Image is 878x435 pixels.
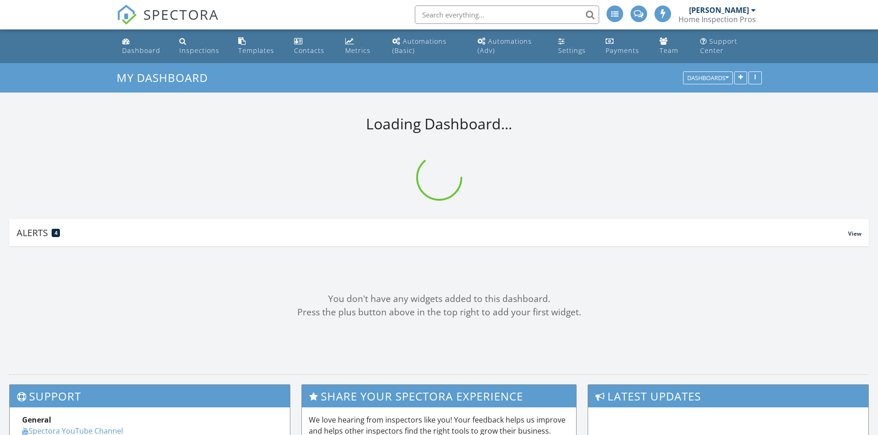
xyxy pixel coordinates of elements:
[477,37,532,55] div: Automations (Adv)
[554,33,594,59] a: Settings
[558,46,586,55] div: Settings
[602,33,648,59] a: Payments
[17,226,848,239] div: Alerts
[656,33,689,59] a: Team
[117,5,137,25] img: The Best Home Inspection Software - Spectora
[122,46,160,55] div: Dashboard
[290,33,334,59] a: Contacts
[415,6,599,24] input: Search everything...
[345,46,371,55] div: Metrics
[9,306,869,319] div: Press the plus button above in the top right to add your first widget.
[179,46,219,55] div: Inspections
[238,46,274,55] div: Templates
[392,37,447,55] div: Automations (Basic)
[696,33,760,59] a: Support Center
[294,46,324,55] div: Contacts
[118,33,169,59] a: Dashboard
[700,37,737,55] div: Support Center
[687,75,729,81] div: Dashboards
[683,72,733,85] button: Dashboards
[22,415,51,425] strong: General
[176,33,227,59] a: Inspections
[389,33,466,59] a: Automations (Basic)
[848,230,861,238] span: View
[117,70,216,85] a: My Dashboard
[235,33,283,59] a: Templates
[660,46,678,55] div: Team
[302,385,577,407] h3: Share Your Spectora Experience
[474,33,547,59] a: Automations (Advanced)
[117,12,219,32] a: SPECTORA
[9,292,869,306] div: You don't have any widgets added to this dashboard.
[54,230,58,236] span: 4
[606,46,639,55] div: Payments
[10,385,290,407] h3: Support
[689,6,749,15] div: [PERSON_NAME]
[342,33,381,59] a: Metrics
[143,5,219,24] span: SPECTORA
[678,15,756,24] div: Home Inspection Pros
[588,385,868,407] h3: Latest Updates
